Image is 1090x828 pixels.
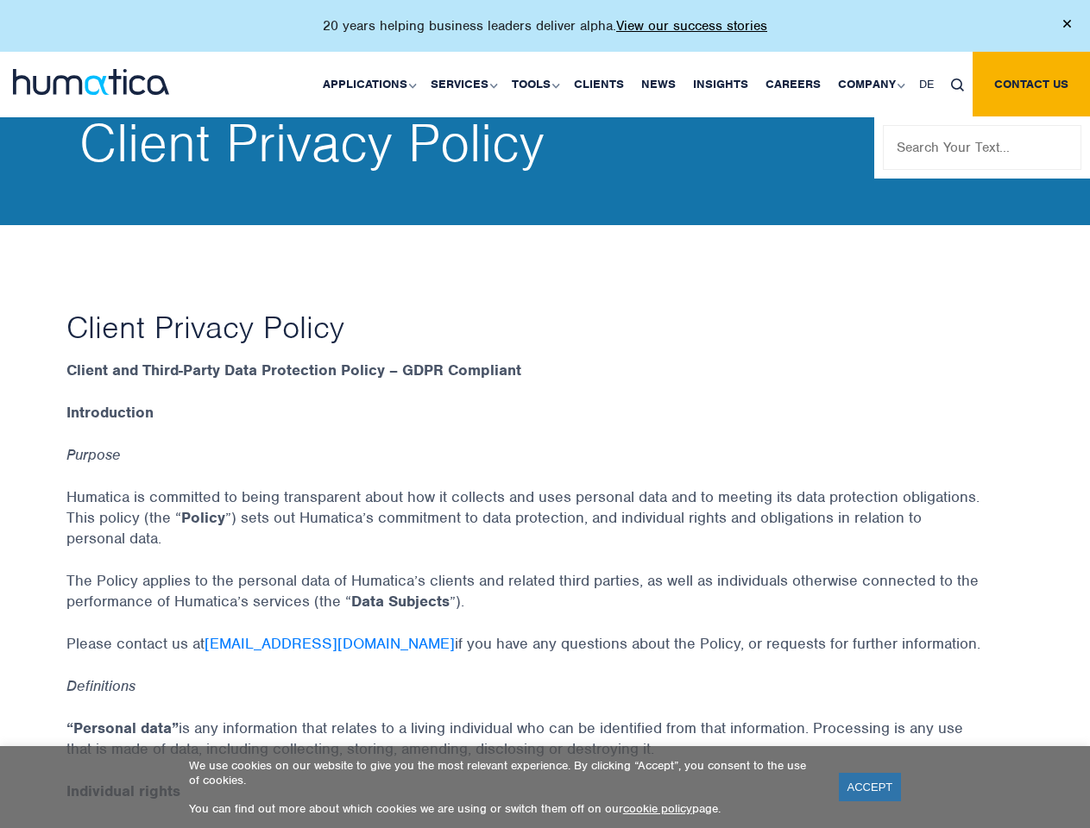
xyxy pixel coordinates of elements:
[66,718,1024,781] p: is any information that relates to a living individual who can be identified from that informatio...
[314,52,422,117] a: Applications
[616,17,767,34] a: View our success stories
[919,77,934,91] span: DE
[66,361,521,379] strong: Client and Third-Party Data Protection Policy – GDPR Compliant
[66,633,1024,675] p: Please contact us at if you have any questions about the Policy, or requests for further informat...
[839,773,902,801] a: ACCEPT
[565,52,633,117] a: Clients
[13,69,169,95] img: logo
[189,801,817,816] p: You can find out more about which cookies we are using or switch them off on our page.
[189,758,817,787] p: We use cookies on our website to give you the most relevant experience. By clicking “Accept”, you...
[951,78,964,91] img: search_icon
[633,52,684,117] a: News
[623,801,692,816] a: cookie policy
[910,52,942,117] a: DE
[883,125,1081,170] input: Search Your Text...
[757,52,829,117] a: Careers
[973,52,1090,117] a: Contact us
[503,52,565,117] a: Tools
[829,52,910,117] a: Company
[66,445,121,464] em: Purpose
[79,117,1037,169] h2: Client Privacy Policy
[684,52,757,117] a: Insights
[66,676,135,695] em: Definitions
[205,634,455,653] a: [EMAIL_ADDRESS][DOMAIN_NAME]
[351,592,450,611] strong: Data Subjects
[66,486,1024,570] p: Humatica is committed to being transparent about how it collects and uses personal data and to me...
[422,52,503,117] a: Services
[66,570,1024,633] p: The Policy applies to the personal data of Humatica’s clients and related third parties, as well ...
[66,403,154,422] strong: Introduction
[66,307,1024,347] h1: Client Privacy Policy
[66,718,179,737] strong: “Personal data”
[323,17,767,34] p: 20 years helping business leaders deliver alpha.
[181,508,225,527] strong: Policy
